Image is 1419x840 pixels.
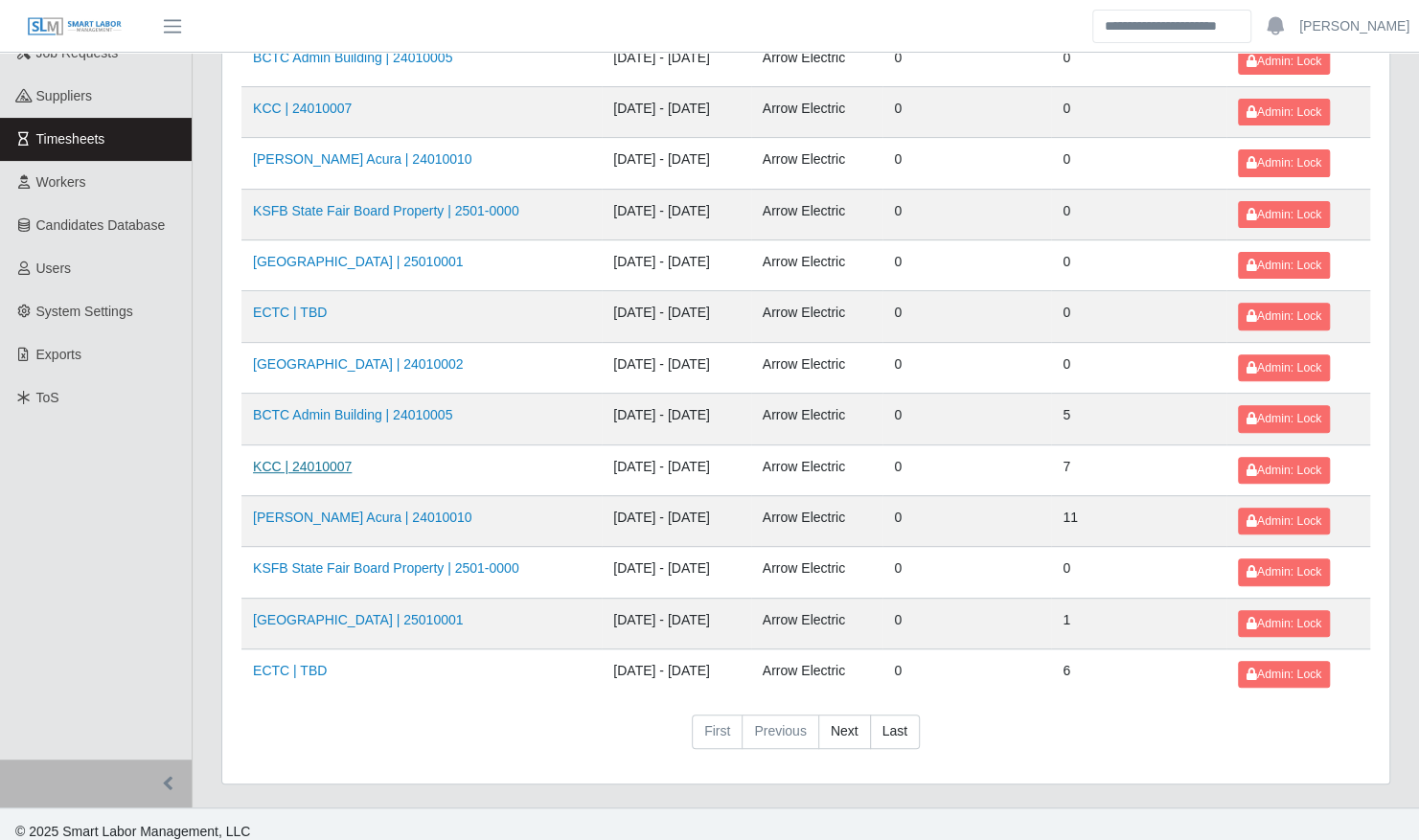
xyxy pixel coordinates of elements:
button: Admin: Lock [1238,48,1330,75]
td: Arrow Electric [751,138,883,189]
a: [PERSON_NAME] [1299,16,1409,36]
span: Admin: Lock [1247,464,1321,477]
td: 11 [1051,495,1226,546]
td: [DATE] - [DATE] [602,547,750,598]
button: Admin: Lock [1238,99,1330,125]
button: Admin: Lock [1238,405,1330,432]
td: 5 [1051,394,1226,444]
td: 0 [1051,342,1226,393]
button: Admin: Lock [1238,508,1330,534]
td: 0 [882,189,1051,239]
td: Arrow Electric [751,547,883,598]
span: Admin: Lock [1247,361,1321,375]
a: [GEOGRAPHIC_DATA] | 24010002 [253,356,463,372]
td: Arrow Electric [751,35,883,86]
span: Exports [36,347,81,362]
td: 0 [882,444,1051,495]
span: Workers [36,174,86,190]
a: [GEOGRAPHIC_DATA] | 25010001 [253,254,463,269]
button: Admin: Lock [1238,610,1330,637]
span: Timesheets [36,131,105,147]
td: 0 [1051,189,1226,239]
span: ToS [36,390,59,405]
input: Search [1092,10,1251,43]
button: Admin: Lock [1238,252,1330,279]
a: KCC | 24010007 [253,101,352,116]
td: 0 [882,240,1051,291]
span: Admin: Lock [1247,514,1321,528]
span: Admin: Lock [1247,565,1321,579]
td: 0 [882,649,1051,700]
td: Arrow Electric [751,444,883,495]
a: KSFB State Fair Board Property | 2501-0000 [253,560,519,576]
td: 0 [1051,547,1226,598]
td: 7 [1051,444,1226,495]
button: Admin: Lock [1238,558,1330,585]
td: 0 [882,342,1051,393]
td: 0 [882,598,1051,648]
a: ECTC | TBD [253,305,327,320]
span: System Settings [36,304,133,319]
a: KCC | 24010007 [253,459,352,474]
td: 0 [882,495,1051,546]
td: [DATE] - [DATE] [602,394,750,444]
td: 0 [1051,86,1226,137]
a: [GEOGRAPHIC_DATA] | 25010001 [253,612,463,627]
span: Admin: Lock [1247,105,1321,119]
td: [DATE] - [DATE] [602,189,750,239]
td: Arrow Electric [751,342,883,393]
span: Suppliers [36,88,92,103]
span: Users [36,261,72,276]
td: [DATE] - [DATE] [602,35,750,86]
span: Admin: Lock [1247,412,1321,425]
td: 0 [882,291,1051,342]
td: 0 [882,394,1051,444]
td: Arrow Electric [751,240,883,291]
td: [DATE] - [DATE] [602,649,750,700]
button: Admin: Lock [1238,303,1330,329]
td: Arrow Electric [751,86,883,137]
span: Admin: Lock [1247,156,1321,170]
td: 0 [1051,240,1226,291]
a: BCTC Admin Building | 24010005 [253,50,452,65]
td: [DATE] - [DATE] [602,495,750,546]
td: [DATE] - [DATE] [602,598,750,648]
td: 1 [1051,598,1226,648]
td: 0 [1051,291,1226,342]
a: KSFB State Fair Board Property | 2501-0000 [253,203,519,218]
td: Arrow Electric [751,189,883,239]
td: 0 [882,86,1051,137]
a: ECTC | TBD [253,663,327,678]
button: Admin: Lock [1238,201,1330,228]
td: 0 [882,547,1051,598]
td: [DATE] - [DATE] [602,240,750,291]
button: Admin: Lock [1238,149,1330,176]
td: Arrow Electric [751,598,883,648]
td: Arrow Electric [751,495,883,546]
img: SLM Logo [27,16,123,37]
button: Admin: Lock [1238,661,1330,688]
td: [DATE] - [DATE] [602,138,750,189]
td: [DATE] - [DATE] [602,444,750,495]
span: Admin: Lock [1247,668,1321,681]
a: [PERSON_NAME] Acura | 24010010 [253,151,472,167]
span: Candidates Database [36,217,166,233]
span: Admin: Lock [1247,208,1321,221]
span: © 2025 Smart Labor Management, LLC [15,824,250,839]
button: Admin: Lock [1238,457,1330,484]
nav: pagination [241,715,1370,764]
td: [DATE] - [DATE] [602,342,750,393]
a: BCTC Admin Building | 24010005 [253,407,452,422]
a: Last [870,715,920,749]
button: Admin: Lock [1238,354,1330,381]
span: Admin: Lock [1247,55,1321,68]
td: Arrow Electric [751,291,883,342]
td: Arrow Electric [751,649,883,700]
span: Admin: Lock [1247,617,1321,630]
td: Arrow Electric [751,394,883,444]
td: [DATE] - [DATE] [602,86,750,137]
td: 6 [1051,649,1226,700]
a: Next [818,715,871,749]
td: 0 [1051,138,1226,189]
span: Admin: Lock [1247,309,1321,323]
